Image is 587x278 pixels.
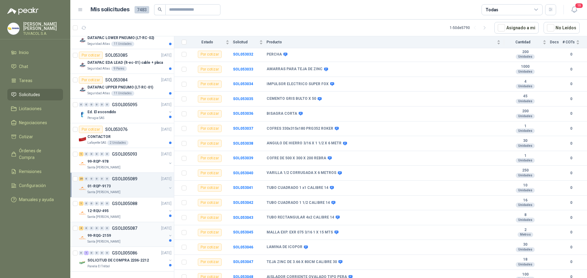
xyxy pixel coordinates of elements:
[19,63,28,70] span: Chat
[19,196,54,203] span: Manuales y ayuda
[87,159,109,164] p: 99-RQP-978
[267,36,504,48] th: Producto
[79,86,86,93] img: Company Logo
[79,200,173,219] a: 1 0 0 0 0 0 GSOL005088[DATE] Company Logo12-RQU-495Santa [PERSON_NAME]
[267,186,328,190] b: TUBO CUADRADO 1 x1 CALIBRE 14
[267,230,333,235] b: MALLA EXP. EXR 075 3/16 1 X 15 MTS
[504,198,546,203] b: 16
[198,125,222,132] div: Por cotizar
[112,201,137,206] p: GSOL005088
[233,36,267,48] th: Solicitud
[504,257,546,262] b: 18
[79,160,86,168] img: Company Logo
[87,134,111,140] p: CONTACTOR
[563,170,580,176] b: 0
[111,42,134,46] div: 11 Unidades
[87,165,120,170] p: Santa [PERSON_NAME]
[233,126,253,131] a: SOL053037
[19,182,46,189] span: Configuración
[161,151,172,157] p: [DATE]
[87,258,149,263] p: SOLICITUD DE COMPRA 2206-2212
[233,245,253,249] a: SOL053046
[79,61,86,69] img: Company Logo
[233,156,253,160] a: SOL053039
[94,177,99,181] div: 0
[70,123,174,148] a: Por cotizarSOL053076[DATE] Company LogoCONTACTORLafayette SAS2 Unidades
[94,226,99,230] div: 0
[233,230,253,234] a: SOL053045
[135,6,149,13] span: 7483
[79,37,86,44] img: Company Logo
[7,180,63,191] a: Configuración
[450,23,489,33] div: 1 - 50 de 5790
[161,201,172,207] p: [DATE]
[105,127,127,132] p: SOL053076
[79,185,86,192] img: Company Logo
[19,49,29,56] span: Inicio
[105,152,109,156] div: 0
[87,208,109,214] p: 12-RQU-495
[504,50,546,55] b: 200
[79,177,83,181] div: 25
[94,251,99,255] div: 0
[516,173,535,178] div: Unidades
[504,168,546,173] b: 250
[100,226,104,230] div: 0
[198,229,222,236] div: Por cotizar
[79,201,83,206] div: 1
[198,214,222,221] div: Por cotizar
[19,105,42,112] span: Licitaciones
[79,175,173,195] a: 25 0 0 0 0 0 GSOL005089[DATE] Company Logo01-RQP-9173Santa [PERSON_NAME]
[87,233,111,239] p: 99-RQG-2159
[504,228,546,233] b: 2
[198,244,222,251] div: Por cotizar
[87,42,110,46] p: Seguridad Atlas
[84,251,89,255] div: 1
[233,40,258,44] span: Solicitud
[87,140,106,145] p: Lafayette SAS
[87,215,120,219] p: Santa [PERSON_NAME]
[267,260,337,265] b: TEJA ZINC DE 3.66 X 80CM CALIBRE 30
[563,96,580,102] b: 0
[87,116,104,121] p: Perugia SAS
[79,251,83,255] div: 0
[233,186,253,190] a: SOL053041
[89,103,94,107] div: 0
[79,259,86,266] img: Company Logo
[267,40,496,44] span: Producto
[233,111,253,116] a: SOL053036
[84,226,89,230] div: 0
[87,239,120,244] p: Santa [PERSON_NAME]
[7,47,63,58] a: Inicio
[516,143,535,148] div: Unidades
[158,7,162,12] span: search
[504,183,546,188] b: 10
[7,166,63,177] a: Remisiones
[8,23,19,34] img: Company Logo
[233,141,253,146] a: SOL053038
[105,103,109,107] div: 0
[267,111,297,116] b: BISAGRA CORTA
[79,135,86,143] img: Company Logo
[504,64,546,69] b: 1000
[70,74,174,99] a: Por cotizarSOL053084[DATE] Company LogoDATAPAC UPPER PNEUMO (LT-RC-01)Seguridad Atlas11 Unidades
[105,201,109,206] div: 0
[89,251,94,255] div: 0
[111,66,127,71] div: 9 Pares
[79,152,83,156] div: 1
[7,89,63,100] a: Solicitudes
[233,97,253,101] b: SOL053035
[87,190,120,195] p: Santa [PERSON_NAME]
[19,119,47,126] span: Negociaciones
[504,124,546,129] b: 1
[79,103,83,107] div: 0
[198,66,222,73] div: Por cotizar
[516,128,535,133] div: Unidades
[563,40,575,44] span: # COTs
[485,6,498,13] div: Todas
[79,225,173,244] a: 4 0 0 0 0 0 GSOL005087[DATE] Company Logo99-RQG-2159Santa [PERSON_NAME]
[267,96,316,101] b: CEMENTO GRIS BULTO X 50
[233,67,253,71] b: SOL053033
